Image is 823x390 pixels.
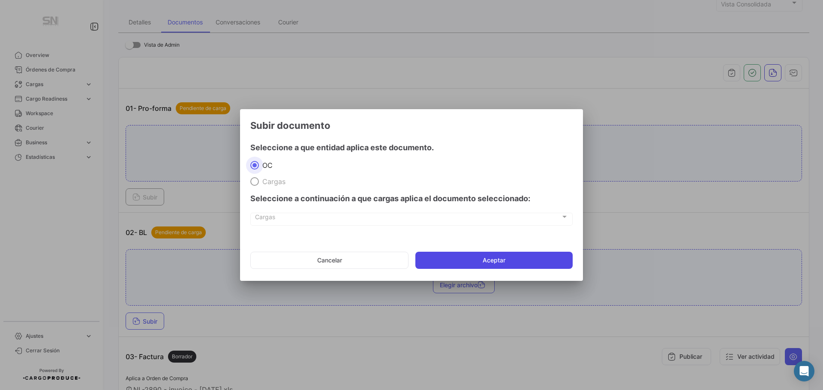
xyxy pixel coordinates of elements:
span: Cargas [259,177,285,186]
span: OC [259,161,273,170]
h3: Subir documento [250,119,573,131]
h4: Seleccione a que entidad aplica este documento. [250,142,573,154]
button: Cancelar [250,252,408,269]
button: Aceptar [415,252,573,269]
h4: Seleccione a continuación a que cargas aplica el documento seleccionado: [250,193,573,205]
span: Cargas [255,215,561,222]
div: Abrir Intercom Messenger [794,361,814,381]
